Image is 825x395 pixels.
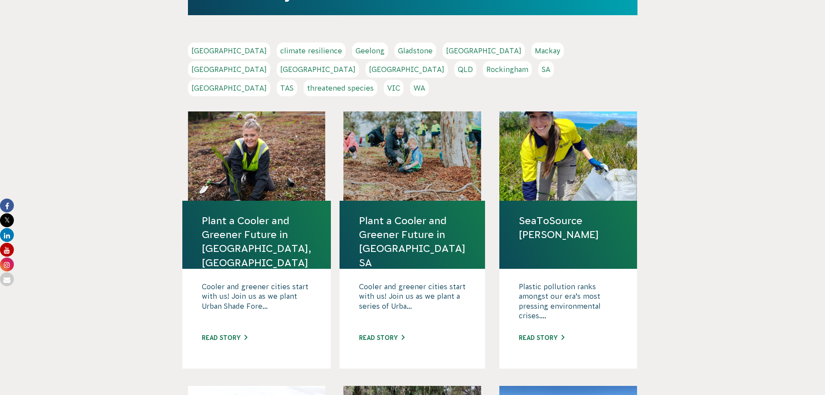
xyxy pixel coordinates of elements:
[304,80,377,96] a: threatened species
[202,214,311,270] a: Plant a Cooler and Greener Future in [GEOGRAPHIC_DATA], [GEOGRAPHIC_DATA]
[538,61,554,78] a: SA
[277,80,297,96] a: TAS
[352,42,388,59] a: Geelong
[277,61,359,78] a: [GEOGRAPHIC_DATA]
[531,42,564,59] a: Mackay
[359,282,466,325] p: Cooler and greener cities start with us! Join us as we plant a series of Urba...
[359,214,466,270] a: Plant a Cooler and Greener Future in [GEOGRAPHIC_DATA] SA
[395,42,436,59] a: Gladstone
[454,61,476,78] a: QLD
[483,61,532,78] a: Rockingham
[359,334,404,341] a: Read story
[519,214,618,242] a: SeaToSource [PERSON_NAME]
[384,80,404,96] a: VIC
[202,334,247,341] a: Read story
[443,42,525,59] a: [GEOGRAPHIC_DATA]
[366,61,448,78] a: [GEOGRAPHIC_DATA]
[519,282,618,325] p: Plastic pollution ranks amongst our era’s most pressing environmental crises....
[188,80,270,96] a: [GEOGRAPHIC_DATA]
[519,334,564,341] a: Read story
[410,80,429,96] a: WA
[277,42,346,59] a: climate resilience
[202,282,311,325] p: Cooler and greener cities start with us! Join us as we plant Urban Shade Fore...
[188,61,270,78] a: [GEOGRAPHIC_DATA]
[188,42,270,59] a: [GEOGRAPHIC_DATA]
